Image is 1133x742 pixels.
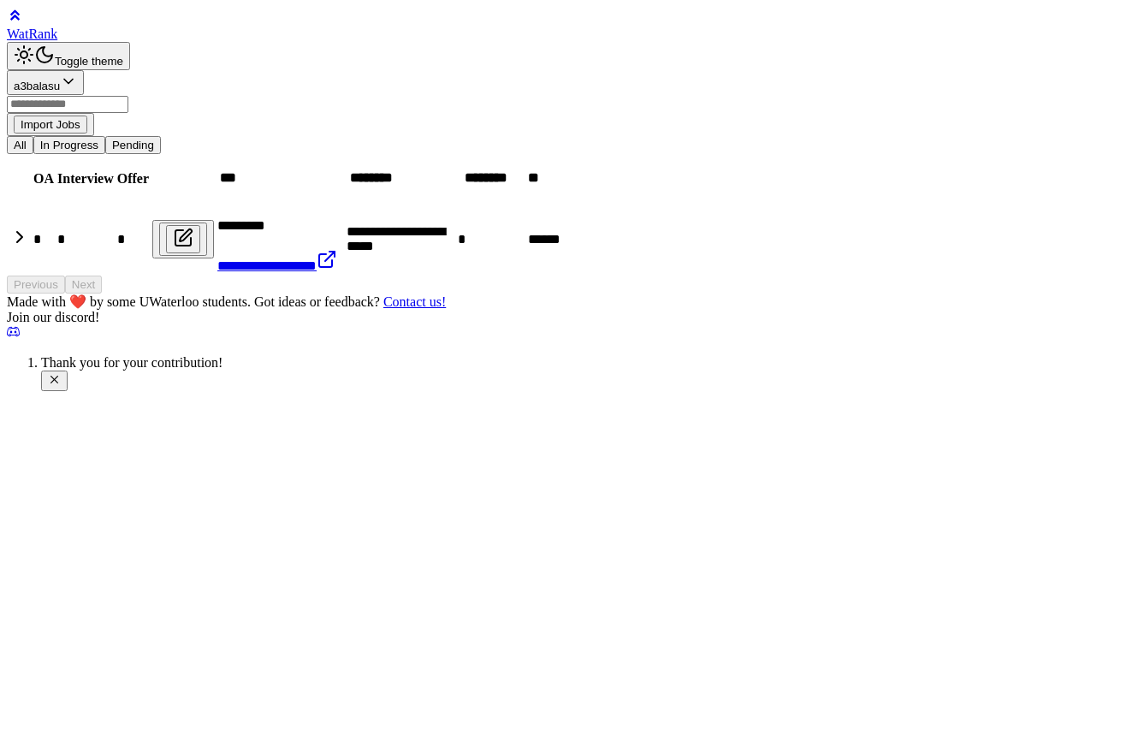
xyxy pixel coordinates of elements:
button: Previous [7,276,65,294]
button: Import Jobs [14,116,87,134]
button: Next [65,276,102,294]
div: Notifications (F8) [7,355,1126,391]
span: a3balasu [14,80,60,92]
div: Thank you for your contribution! [41,355,1126,371]
button: Pending [105,136,161,154]
p: Interview [57,171,114,187]
button: All [7,136,33,154]
button: In Progress [33,136,105,154]
a: WatRank [7,7,1126,42]
div: Wat [7,27,1126,42]
span: Rank [28,27,57,41]
a: Contact us! [383,294,446,309]
p: Offer [117,171,149,187]
p: OA [33,171,54,187]
button: Toggle theme [7,42,130,70]
span: Made with ❤️ by some UWaterloo students. Got ideas or feedback? [7,294,446,309]
div: Join our discord! [7,310,1126,325]
span: Toggle theme [55,55,123,68]
button: a3balasu [7,70,84,95]
button: Import Jobs [7,113,94,136]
